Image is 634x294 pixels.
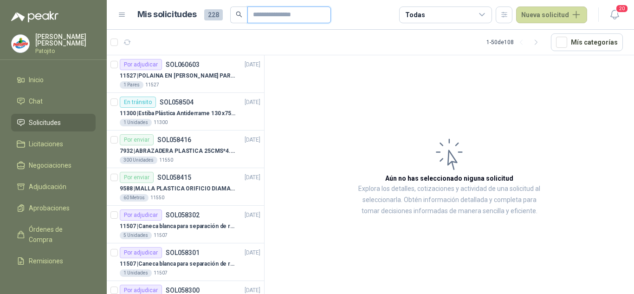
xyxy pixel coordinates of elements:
p: SOL058504 [160,99,194,105]
span: Licitaciones [29,139,63,149]
div: Por adjudicar [120,247,162,258]
span: Chat [29,96,43,106]
p: SOL058301 [166,249,200,256]
span: Solicitudes [29,118,61,128]
div: Por adjudicar [120,209,162,221]
a: Por enviarSOL058415[DATE] 9588 |MALLA PLASTICA ORIFICIO DIAMANTE 3MM60 Metros11550 [107,168,264,206]
h3: Aún no has seleccionado niguna solicitud [385,173,513,183]
a: Inicio [11,71,96,89]
a: Por enviarSOL058416[DATE] 7932 |ABRAZADERA PLASTICA 25CMS*4.8MM NEGRA300 Unidades11550 [107,131,264,168]
a: Solicitudes [11,114,96,131]
span: 228 [204,9,223,20]
p: SOL058416 [157,137,191,143]
p: 11300 [154,119,168,126]
p: [DATE] [245,60,260,69]
a: Licitaciones [11,135,96,153]
p: Patojito [35,48,96,54]
p: [DATE] [245,173,260,182]
h1: Mis solicitudes [137,8,197,21]
p: [DATE] [245,136,260,144]
img: Company Logo [12,35,29,52]
div: 60 Metros [120,194,149,202]
div: 1 Pares [120,81,143,89]
p: 11507 | Caneca blanca para separación de residuos 121 LT [120,222,235,231]
div: Todas [405,10,425,20]
img: Logo peakr [11,11,58,22]
span: search [236,11,242,18]
div: Por enviar [120,172,154,183]
p: Explora los detalles, cotizaciones y actividad de una solicitud al seleccionarla. Obtén informaci... [357,183,541,217]
div: 1 Unidades [120,119,152,126]
div: Por enviar [120,134,154,145]
div: 300 Unidades [120,157,157,164]
p: 11550 [159,157,173,164]
p: [DATE] [245,248,260,257]
p: 9588 | MALLA PLASTICA ORIFICIO DIAMANTE 3MM [120,184,235,193]
p: 11300 | Estiba Plástica Antiderrame 130 x75 CM - Capacidad 180-200 Litros [120,109,235,118]
a: Chat [11,92,96,110]
a: Órdenes de Compra [11,221,96,248]
p: 11527 | POLAINA EN [PERSON_NAME] PARA SOLDADOR / ADJUNTAR FICHA TECNICA [120,72,235,80]
p: SOL058415 [157,174,191,181]
div: 1 Unidades [120,269,152,277]
a: Aprobaciones [11,199,96,217]
span: Adjudicación [29,182,66,192]
p: 11527 [145,81,159,89]
button: Nueva solicitud [516,7,587,23]
p: 11550 [150,194,164,202]
p: [DATE] [245,98,260,107]
a: Por adjudicarSOL060603[DATE] 11527 |POLAINA EN [PERSON_NAME] PARA SOLDADOR / ADJUNTAR FICHA TECNI... [107,55,264,93]
p: 7932 | ABRAZADERA PLASTICA 25CMS*4.8MM NEGRA [120,147,235,156]
a: Remisiones [11,252,96,270]
div: Por adjudicar [120,59,162,70]
p: 11507 [154,232,168,239]
p: 11507 | Caneca blanca para separación de residuos 10 LT [120,260,235,268]
div: 5 Unidades [120,232,152,239]
a: Adjudicación [11,178,96,196]
div: 1 - 50 de 108 [486,35,543,50]
a: Por adjudicarSOL058301[DATE] 11507 |Caneca blanca para separación de residuos 10 LT1 Unidades11507 [107,243,264,281]
button: Mís categorías [551,33,623,51]
a: Negociaciones [11,157,96,174]
span: Inicio [29,75,44,85]
span: Negociaciones [29,160,71,170]
span: 20 [615,4,628,13]
p: [DATE] [245,211,260,220]
button: 20 [606,7,623,23]
p: 11507 [154,269,168,277]
p: SOL058302 [166,212,200,218]
span: Aprobaciones [29,203,70,213]
span: Remisiones [29,256,63,266]
p: [PERSON_NAME] [PERSON_NAME] [35,33,96,46]
div: En tránsito [120,97,156,108]
p: SOL060603 [166,61,200,68]
a: Por adjudicarSOL058302[DATE] 11507 |Caneca blanca para separación de residuos 121 LT5 Unidades11507 [107,206,264,243]
p: SOL058300 [166,287,200,294]
a: En tránsitoSOL058504[DATE] 11300 |Estiba Plástica Antiderrame 130 x75 CM - Capacidad 180-200 Litr... [107,93,264,131]
span: Órdenes de Compra [29,224,87,245]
